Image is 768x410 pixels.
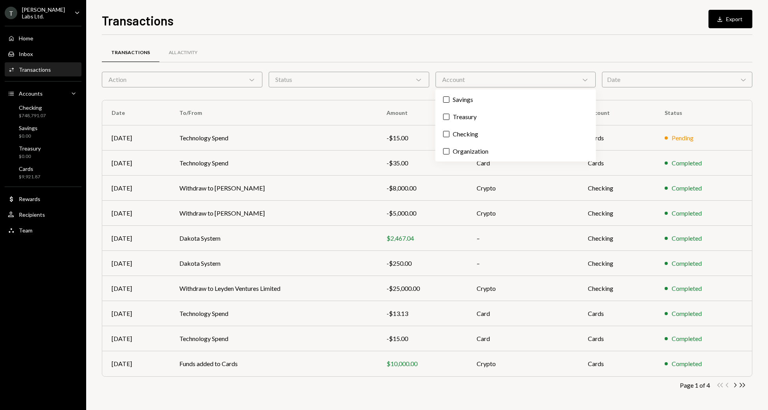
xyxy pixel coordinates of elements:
[102,43,159,63] a: Transactions
[436,72,596,87] div: Account
[112,334,161,343] div: [DATE]
[5,47,81,61] a: Inbox
[102,100,170,125] th: Date
[387,158,458,168] div: -$35.00
[5,7,17,19] div: T
[170,100,377,125] th: To/From
[19,66,51,73] div: Transactions
[708,10,752,28] button: Export
[672,359,702,368] div: Completed
[387,209,458,218] div: -$5,000.00
[170,151,377,176] td: Technology Spend
[19,196,40,202] div: Rewards
[112,259,161,268] div: [DATE]
[578,351,655,376] td: Cards
[5,62,81,76] a: Transactions
[19,51,33,57] div: Inbox
[680,381,710,389] div: Page 1 of 4
[19,165,40,172] div: Cards
[467,176,578,201] td: Crypto
[112,284,161,293] div: [DATE]
[467,326,578,351] td: Card
[169,49,197,56] div: All Activity
[170,125,377,151] td: Technology Spend
[170,351,377,376] td: Funds added to Cards
[112,234,161,243] div: [DATE]
[387,334,458,343] div: -$15.00
[19,125,38,131] div: Savings
[672,183,702,193] div: Completed
[578,151,655,176] td: Cards
[19,104,46,111] div: Checking
[102,13,173,28] h1: Transactions
[439,144,593,158] label: Organization
[159,43,207,63] a: All Activity
[112,158,161,168] div: [DATE]
[578,201,655,226] td: Checking
[170,276,377,301] td: Withdraw to Leyden Ventures Limited
[19,90,43,97] div: Accounts
[19,112,46,119] div: $748,791.07
[467,251,578,276] td: –
[112,209,161,218] div: [DATE]
[387,359,458,368] div: $10,000.00
[170,226,377,251] td: Dakota System
[578,176,655,201] td: Checking
[170,201,377,226] td: Withdraw to [PERSON_NAME]
[5,122,81,141] a: Savings$0.00
[672,133,694,143] div: Pending
[19,153,41,160] div: $0.00
[467,151,578,176] td: Card
[170,301,377,326] td: Technology Spend
[19,211,45,218] div: Recipients
[443,96,450,103] button: Savings
[5,31,81,45] a: Home
[672,158,702,168] div: Completed
[387,309,458,318] div: -$13.13
[578,276,655,301] td: Checking
[602,72,752,87] div: Date
[19,133,38,140] div: $0.00
[5,163,81,182] a: Cards$9,921.87
[5,192,81,206] a: Rewards
[578,251,655,276] td: Checking
[19,174,40,180] div: $9,921.87
[439,93,593,107] label: Savings
[5,207,81,221] a: Recipients
[269,72,429,87] div: Status
[672,334,702,343] div: Completed
[170,176,377,201] td: Withdraw to [PERSON_NAME]
[377,100,467,125] th: Amount
[112,133,161,143] div: [DATE]
[19,35,33,42] div: Home
[112,309,161,318] div: [DATE]
[467,201,578,226] td: Crypto
[467,226,578,251] td: –
[655,100,752,125] th: Status
[19,227,33,234] div: Team
[111,49,150,56] div: Transactions
[387,183,458,193] div: -$8,000.00
[578,301,655,326] td: Cards
[387,133,458,143] div: -$15.00
[439,127,593,141] label: Checking
[5,86,81,100] a: Accounts
[672,234,702,243] div: Completed
[5,143,81,161] a: Treasury$0.00
[387,234,458,243] div: $2,467.04
[387,259,458,268] div: -$250.00
[443,131,450,137] button: Checking
[387,284,458,293] div: -$25,000.00
[170,326,377,351] td: Technology Spend
[672,259,702,268] div: Completed
[5,223,81,237] a: Team
[5,102,81,121] a: Checking$748,791.07
[578,326,655,351] td: Cards
[19,145,41,152] div: Treasury
[467,276,578,301] td: Crypto
[439,110,593,124] label: Treasury
[467,301,578,326] td: Card
[170,251,377,276] td: Dakota System
[672,309,702,318] div: Completed
[22,6,68,20] div: [PERSON_NAME] Labs Ltd.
